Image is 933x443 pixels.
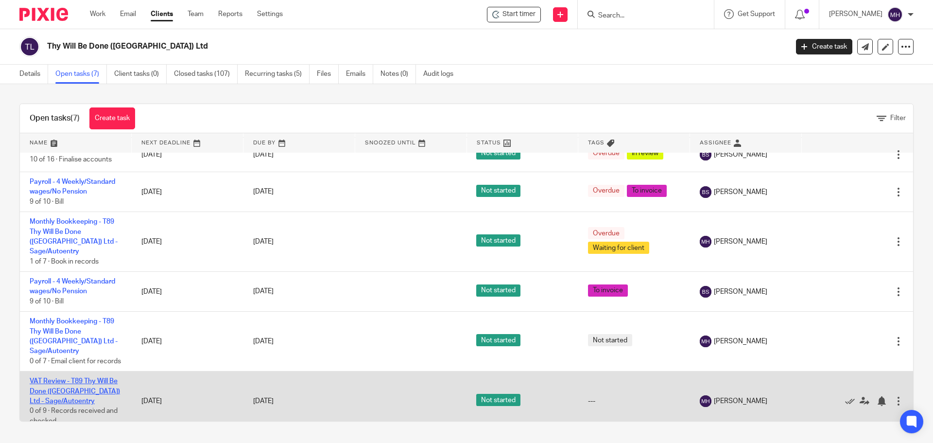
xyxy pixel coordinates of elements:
[174,65,238,84] a: Closed tasks (107)
[89,107,135,129] a: Create task
[132,372,243,431] td: [DATE]
[151,9,173,19] a: Clients
[714,396,767,406] span: [PERSON_NAME]
[477,140,501,145] span: Status
[317,65,339,84] a: Files
[114,65,167,84] a: Client tasks (0)
[476,234,520,247] span: Not started
[132,137,243,172] td: [DATE]
[30,378,120,405] a: VAT Review - T89 Thy Will Be Done ([GEOGRAPHIC_DATA]) Ltd - Sage/Autoentry
[476,394,520,406] span: Not started
[132,212,243,272] td: [DATE]
[30,113,80,124] h1: Open tasks
[30,358,121,365] span: 0 of 7 · Email client for records
[346,65,373,84] a: Emails
[796,39,852,54] a: Create task
[597,12,685,20] input: Search
[30,408,118,425] span: 0 of 9 · Records received and checked
[627,147,663,159] span: In review
[55,65,107,84] a: Open tasks (7)
[476,284,520,297] span: Not started
[253,238,274,245] span: [DATE]
[30,198,64,205] span: 9 of 10 · Bill
[120,9,136,19] a: Email
[30,278,115,295] a: Payroll - 4 Weekly/Standard wages/No Pension
[829,9,882,19] p: [PERSON_NAME]
[47,41,635,52] h2: Thy Will Be Done ([GEOGRAPHIC_DATA]) Ltd
[588,284,628,297] span: To invoice
[253,338,274,345] span: [DATE]
[890,115,906,122] span: Filter
[714,337,767,346] span: [PERSON_NAME]
[487,7,541,22] div: Thy Will Be Done (Spain) Ltd
[700,286,711,298] img: svg%3E
[70,114,80,122] span: (7)
[19,8,68,21] img: Pixie
[700,336,711,347] img: svg%3E
[700,186,711,198] img: svg%3E
[476,147,520,159] span: Not started
[588,242,649,254] span: Waiting for client
[588,334,632,346] span: Not started
[423,65,461,84] a: Audit logs
[627,185,667,197] span: To invoice
[30,258,99,265] span: 1 of 7 · Book in records
[30,218,118,255] a: Monthly Bookkeeping - T89 Thy Will Be Done ([GEOGRAPHIC_DATA]) Ltd - Sage/Autoentry
[188,9,204,19] a: Team
[502,9,536,19] span: Start timer
[257,9,283,19] a: Settings
[845,396,860,406] a: Mark as done
[588,185,624,197] span: Overdue
[245,65,310,84] a: Recurring tasks (5)
[218,9,242,19] a: Reports
[700,395,711,407] img: svg%3E
[588,147,624,159] span: Overdue
[132,272,243,312] td: [DATE]
[253,151,274,158] span: [DATE]
[380,65,416,84] a: Notes (0)
[887,7,903,22] img: svg%3E
[90,9,105,19] a: Work
[588,227,624,239] span: Overdue
[30,318,118,354] a: Monthly Bookkeeping - T89 Thy Will Be Done ([GEOGRAPHIC_DATA]) Ltd - Sage/Autoentry
[714,150,767,159] span: [PERSON_NAME]
[30,156,112,163] span: 10 of 16 · Finalise accounts
[30,298,64,305] span: 9 of 10 · Bill
[738,11,775,18] span: Get Support
[714,187,767,197] span: [PERSON_NAME]
[19,65,48,84] a: Details
[132,172,243,212] td: [DATE]
[253,288,274,295] span: [DATE]
[365,140,416,145] span: Snoozed Until
[714,287,767,297] span: [PERSON_NAME]
[588,396,680,406] div: ---
[253,398,274,405] span: [DATE]
[714,237,767,247] span: [PERSON_NAME]
[588,140,605,145] span: Tags
[253,189,274,195] span: [DATE]
[476,334,520,346] span: Not started
[30,178,115,195] a: Payroll - 4 Weekly/Standard wages/No Pension
[700,149,711,160] img: svg%3E
[700,236,711,248] img: svg%3E
[19,36,40,57] img: svg%3E
[476,185,520,197] span: Not started
[132,312,243,372] td: [DATE]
